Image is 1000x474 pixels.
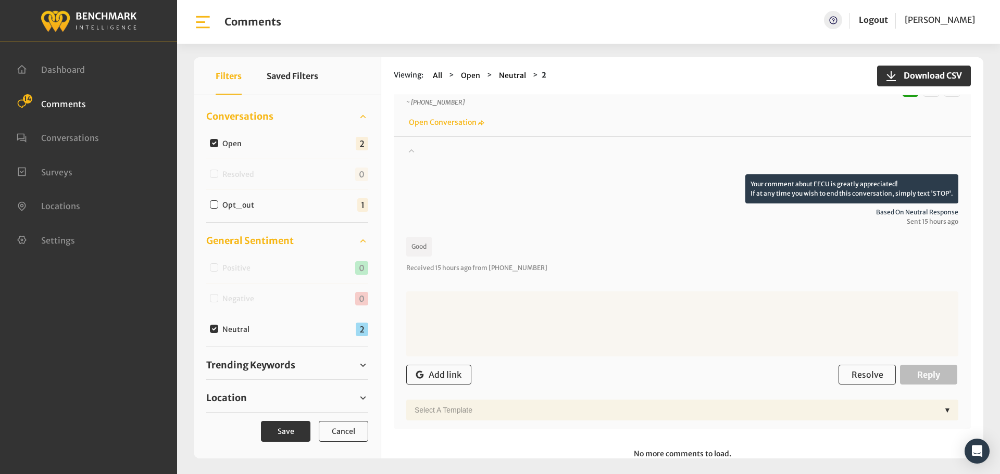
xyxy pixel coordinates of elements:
[17,98,86,108] a: Comments 14
[210,200,218,209] input: Opt_out
[852,369,883,380] span: Resolve
[406,208,958,217] span: Based on neutral response
[17,132,99,142] a: Conversations
[267,57,318,95] button: Saved Filters
[206,109,368,124] a: Conversations
[41,235,75,245] span: Settings
[965,439,990,464] div: Open Intercom Messenger
[409,400,940,420] div: Select a Template
[905,15,975,25] span: [PERSON_NAME]
[219,293,262,304] label: Negative
[357,198,368,212] span: 1
[206,391,247,405] span: Location
[41,65,85,75] span: Dashboard
[219,263,259,274] label: Positive
[905,11,975,29] a: [PERSON_NAME]
[219,324,258,335] label: Neutral
[224,16,281,28] h1: Comments
[406,217,958,226] span: Sent 15 hours ago
[210,325,218,333] input: Neutral
[23,94,32,104] span: 14
[839,365,896,385] button: Resolve
[17,166,72,176] a: Surveys
[219,169,262,180] label: Resolved
[542,70,546,80] strong: 2
[394,70,423,82] span: Viewing:
[206,234,294,248] span: General Sentiment
[355,261,368,275] span: 0
[394,441,971,467] p: No more comments to load.
[859,15,888,25] a: Logout
[319,421,368,442] button: Cancel
[17,200,80,210] a: Locations
[940,400,955,420] div: ▼
[219,200,262,211] label: Opt_out
[458,70,483,82] button: Open
[356,323,368,336] span: 2
[496,70,529,82] button: Neutral
[897,69,962,82] span: Download CSV
[355,292,368,305] span: 0
[17,63,85,74] a: Dashboard
[216,57,242,95] button: Filters
[17,234,75,245] a: Settings
[41,133,99,143] span: Conversations
[435,264,471,272] span: 15 hours ago
[877,66,971,86] button: Download CSV
[41,201,80,211] span: Locations
[206,390,368,406] a: Location
[41,98,86,109] span: Comments
[745,174,958,203] p: Your comment about EECU is greatly appreciated! If at any time you wish to end this conversation,...
[406,264,434,272] span: Received
[206,358,295,372] span: Trending Keywords
[206,109,273,123] span: Conversations
[210,139,218,147] input: Open
[206,357,368,373] a: Trending Keywords
[40,8,137,33] img: benchmark
[356,137,368,150] span: 2
[41,166,72,177] span: Surveys
[406,365,471,385] button: Add link
[406,118,484,127] a: Open Conversation
[859,11,888,29] a: Logout
[406,237,432,257] p: Good
[355,168,368,181] span: 0
[261,421,310,442] button: Save
[206,233,368,249] a: General Sentiment
[219,138,250,149] label: Open
[472,264,547,272] span: from [PHONE_NUMBER]
[430,70,445,82] button: All
[194,13,212,31] img: bar
[406,98,465,106] i: ~ [PHONE_NUMBER]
